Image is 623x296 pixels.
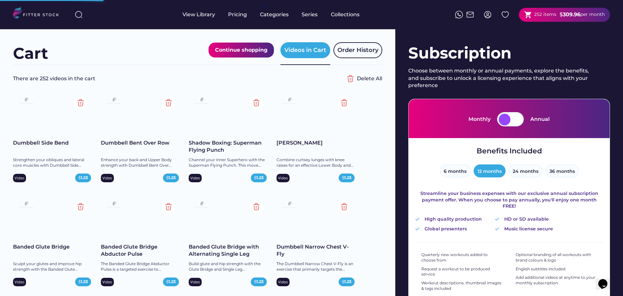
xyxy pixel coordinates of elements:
[560,11,563,18] div: $
[277,261,355,272] div: The Dumbbell Narrow Chest V-Fly is an exercise that primarily targets the...
[344,175,351,180] strong: 1.23
[102,279,112,284] div: Video
[278,279,288,284] div: Video
[484,11,492,19] img: profile-circle.svg
[337,46,378,54] div: Order History
[546,164,579,177] button: 36 months
[421,280,503,291] div: Workout descriptions, thumbnail images & tags included
[260,11,289,18] div: Categories
[477,146,542,156] div: Benefits Included
[516,266,565,272] div: English subtitles included
[74,96,87,109] img: Group%201000002354.svg
[183,11,215,18] div: View Library
[516,275,597,286] div: Add additional videos at anytime to your monthly subscription
[78,175,88,181] div: $
[474,164,506,177] button: 12 months
[331,11,359,18] div: Collections
[466,11,474,19] img: Frame%2051.svg
[13,139,91,147] div: Dumbbell Side Bend
[277,243,355,258] div: Dumbbell Narrow Chest V-Fly
[13,243,91,251] div: Banded Glute Bridge
[101,157,179,168] div: Enhance your back and Upper Body strength with Dumbbell Bent Over...
[162,96,175,109] img: Group%201000002354.svg
[277,157,355,168] div: Combine curtsey lunges with knee raises for an effective Lower Body and...
[302,11,318,18] div: Series
[342,279,351,285] div: $
[277,139,355,147] div: [PERSON_NAME]
[440,164,470,177] button: 6 months
[280,96,299,107] img: Frame%2079%20%281%29.svg
[421,252,503,263] div: Quarterly new workouts added to choose from
[104,199,124,211] img: Frame%2079%20%281%29.svg
[162,200,175,213] img: Group%201000002354.svg
[425,216,482,223] div: High quality production
[468,116,491,123] div: Monthly
[13,43,48,64] div: Cart
[101,243,179,258] div: Banded Glute Bridge Abductor Pulse
[284,46,326,54] div: Videos in Cart
[101,139,179,147] div: Dumbbell Bent Over Row
[169,279,176,284] strong: 1.23
[530,116,550,123] div: Annual
[192,96,211,107] img: Frame%2079%20%281%29.svg
[189,243,267,258] div: Banded Glute Bridge with Alternating Single Leg
[509,164,542,177] button: 24 months
[101,261,179,272] div: The Banded Glute Bridge Abductor Pulse is a targeted exercise to...
[338,200,351,213] img: Group%201000002354.svg
[13,157,91,168] div: Strengthen your obliques and lateral core muscles with Dumbbell Side...
[104,96,124,107] img: Frame%2079%20%281%29.svg
[524,11,532,19] button: shopping_cart
[102,175,112,180] div: Video
[280,199,299,211] img: Frame%2079%20%281%29.svg
[563,11,580,18] strong: 309.96
[16,199,36,211] img: Frame%2079%20%281%29.svg
[81,175,88,180] strong: 1.23
[13,75,344,82] div: There are 252 videos in the cart
[166,279,176,285] div: $
[278,175,288,180] div: Video
[342,175,351,181] div: $
[190,279,200,284] div: Video
[260,3,268,10] div: fvck
[516,252,597,263] div: Optional branding of all workouts with brand colours & logo
[357,75,382,82] div: Delete All
[344,279,351,284] strong: 1.23
[580,11,605,18] div: per month
[344,72,357,85] img: Group%201000002356%20%282%29.svg
[166,175,176,181] div: $
[415,227,420,230] img: Vector%20%282%29.svg
[228,11,247,18] div: Pricing
[78,279,88,285] div: $
[15,175,24,180] div: Video
[189,157,267,168] div: Channel your inner Superhero with the Superman Flying Punch. This move...
[254,175,264,181] div: $
[192,199,211,211] img: Frame%2079%20%281%29.svg
[504,226,553,232] div: Music license secure
[254,279,264,285] div: $
[421,266,503,277] div: Request a workout to be produced service
[13,261,91,272] div: Sculpt your glutes and improve hip strength with the Banded Glute...
[189,261,267,272] div: Build glute and hip strength with the Glute Bridge and Single Leg...
[189,139,267,154] div: Shadow Boxing: Superman Flying Punch
[169,175,176,180] strong: 1.23
[534,11,556,18] div: 252 items
[455,11,463,19] img: meteor-icons_whatsapp%20%281%29.svg
[16,96,36,107] img: Frame%2079%20%281%29.svg
[256,175,264,180] strong: 1.23
[13,7,64,20] img: LOGO.svg
[415,218,420,221] img: Vector%20%282%29.svg
[408,67,594,89] div: Choose between monthly or annual payments, explore the benefits, and subscribe to unlock a licens...
[504,216,549,223] div: HD or SD available
[190,175,200,180] div: Video
[338,96,351,109] img: Group%201000002354.svg
[250,96,263,109] img: Group%201000002354.svg
[495,218,499,221] img: Vector%20%282%29.svg
[408,42,610,64] div: Subscription
[75,11,83,19] img: search-normal%203.svg
[501,11,509,19] img: Group%201000002324%20%282%29.svg
[215,46,267,54] div: Continue shopping
[415,190,603,210] div: Streamline your business expenses with our exclusive annual subscription payment offer. When you ...
[425,226,467,232] div: Global presenters
[15,279,24,284] div: Video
